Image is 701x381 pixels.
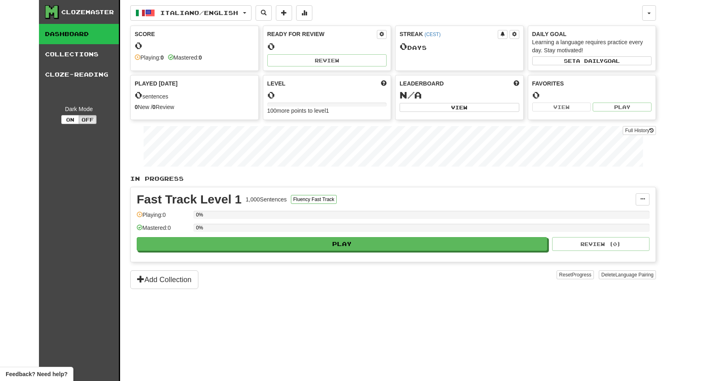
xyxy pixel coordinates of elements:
[135,41,254,51] div: 0
[135,89,142,101] span: 0
[135,103,254,111] div: New / Review
[39,24,119,44] a: Dashboard
[296,5,312,21] button: More stats
[400,89,422,101] span: N/A
[532,56,652,65] button: Seta dailygoal
[135,54,164,62] div: Playing:
[137,193,242,205] div: Fast Track Level 1
[130,5,252,21] button: Italiano/English
[400,41,519,52] div: Day s
[381,79,387,88] span: Score more points to level up
[267,30,377,38] div: Ready for Review
[532,30,652,38] div: Daily Goal
[135,79,178,88] span: Played [DATE]
[256,5,272,21] button: Search sentences
[246,195,287,203] div: 1,000 Sentences
[557,270,593,279] button: ResetProgress
[6,370,67,378] span: Open feedback widget
[137,224,189,237] div: Mastered: 0
[532,38,652,54] div: Learning a language requires practice every day. Stay motivated!
[160,9,238,16] span: Italiano / English
[400,41,407,52] span: 0
[276,5,292,21] button: Add sentence to collection
[168,54,202,62] div: Mastered:
[137,237,547,251] button: Play
[615,272,654,278] span: Language Pairing
[130,175,656,183] p: In Progress
[400,30,498,38] div: Streak
[130,270,198,289] button: Add Collection
[267,54,387,66] button: Review
[137,211,189,224] div: Playing: 0
[291,195,337,204] button: Fluency Fast Track
[400,79,444,88] span: Leaderboard
[39,64,119,85] a: Cloze-Reading
[599,270,656,279] button: DeleteLanguage Pairing
[79,115,97,124] button: Off
[552,237,649,251] button: Review (0)
[400,103,519,112] button: View
[61,115,79,124] button: On
[135,104,138,110] strong: 0
[45,105,113,113] div: Dark Mode
[623,126,656,135] a: Full History
[161,54,164,61] strong: 0
[572,272,591,278] span: Progress
[39,44,119,64] a: Collections
[424,32,441,37] a: (CEST)
[61,8,114,16] div: Clozemaster
[135,90,254,101] div: sentences
[267,41,387,51] div: 0
[532,79,652,88] div: Favorites
[267,107,387,115] div: 100 more points to level 1
[267,79,286,88] span: Level
[593,103,652,111] button: Play
[153,104,156,110] strong: 0
[514,79,519,88] span: This week in points, UTC
[576,58,604,64] span: a daily
[532,103,591,111] button: View
[267,90,387,100] div: 0
[532,90,652,100] div: 0
[199,54,202,61] strong: 0
[135,30,254,38] div: Score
